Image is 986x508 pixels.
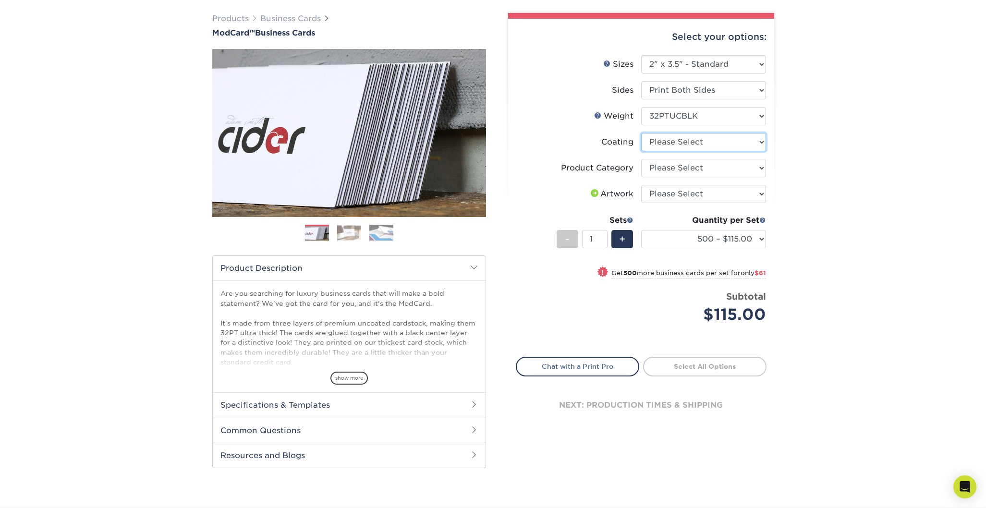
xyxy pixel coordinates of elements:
h2: Common Questions [213,418,486,443]
p: Are you searching for luxury business cards that will make a bold statement? We've got the card f... [220,289,478,484]
img: Business Cards 03 [369,224,393,241]
a: ModCard™Business Cards [212,28,486,37]
div: Coating [601,136,633,148]
h1: Business Cards [212,28,486,37]
a: Chat with a Print Pro [516,357,639,376]
span: $61 [755,269,766,277]
span: ModCard™ [212,28,255,37]
div: Weight [594,110,633,122]
img: Business Cards 02 [337,225,361,240]
span: + [619,232,625,246]
span: only [741,269,766,277]
div: next: production times & shipping [516,376,767,434]
div: Sets [557,215,633,226]
strong: 500 [623,269,637,277]
h2: Resources and Blogs [213,443,486,468]
a: Products [212,14,249,23]
h2: Specifications & Templates [213,392,486,417]
span: show more [330,372,368,385]
h2: Product Description [213,256,486,280]
img: Business Cards 01 [305,221,329,245]
div: Product Category [561,162,633,174]
strong: Subtotal [726,291,766,302]
a: Select All Options [643,357,767,376]
div: Open Intercom Messenger [953,475,976,498]
div: Quantity per Set [641,215,766,226]
div: Sizes [603,59,633,70]
div: Select your options: [516,19,767,55]
a: Business Cards [260,14,321,23]
small: Get more business cards per set for [611,269,766,279]
span: - [565,232,570,246]
span: ! [601,267,604,278]
div: Artwork [589,188,633,200]
div: Sides [612,85,633,96]
div: $115.00 [648,303,766,326]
